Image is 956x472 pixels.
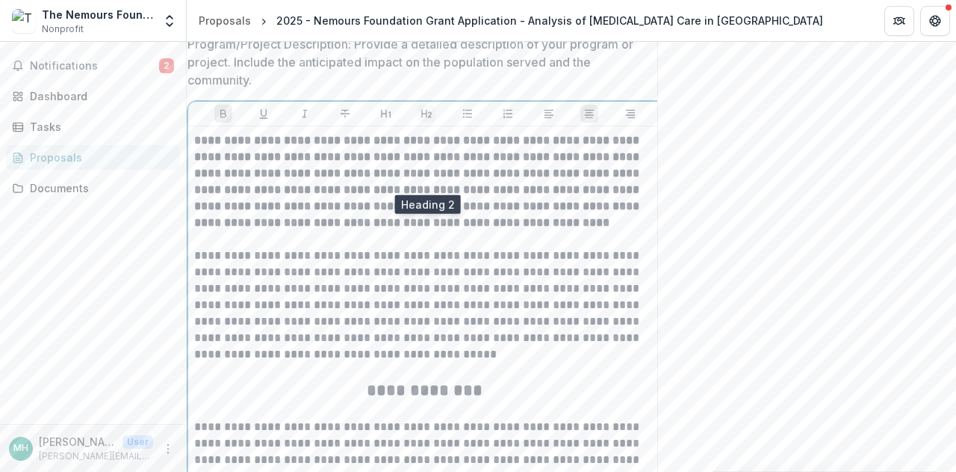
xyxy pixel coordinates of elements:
[884,6,914,36] button: Partners
[418,105,435,123] button: Heading 2
[920,6,950,36] button: Get Help
[159,440,177,458] button: More
[540,105,558,123] button: Align Left
[621,105,639,123] button: Align Right
[193,10,257,31] a: Proposals
[122,435,153,449] p: User
[30,60,159,73] span: Notifications
[377,105,395,123] button: Heading 1
[12,9,36,33] img: The Nemours Foundation
[30,180,168,196] div: Documents
[30,119,168,135] div: Tasks
[214,105,232,123] button: Bold
[6,176,180,200] a: Documents
[499,105,517,123] button: Ordered List
[13,444,28,453] div: Maggie Hightower
[30,88,168,104] div: Dashboard
[42,7,153,22] div: The Nemours Foundation
[6,54,180,78] button: Notifications2
[159,6,180,36] button: Open entity switcher
[42,22,84,36] span: Nonprofit
[39,450,153,463] p: [PERSON_NAME][EMAIL_ADDRESS][PERSON_NAME][DOMAIN_NAME]
[255,105,273,123] button: Underline
[580,105,598,123] button: Align Center
[30,150,168,165] div: Proposals
[336,105,354,123] button: Strike
[159,58,174,73] span: 2
[296,105,314,123] button: Italicize
[6,145,180,170] a: Proposals
[39,434,117,450] p: [PERSON_NAME]
[193,10,829,31] nav: breadcrumb
[199,13,251,28] div: Proposals
[6,84,180,108] a: Dashboard
[187,35,657,89] p: Program/Project Description: Provide a detailed description of your program or project. Include t...
[276,13,823,28] div: 2025 - Nemours Foundation Grant Application - Analysis of [MEDICAL_DATA] Care in [GEOGRAPHIC_DATA]
[6,114,180,139] a: Tasks
[459,105,477,123] button: Bullet List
